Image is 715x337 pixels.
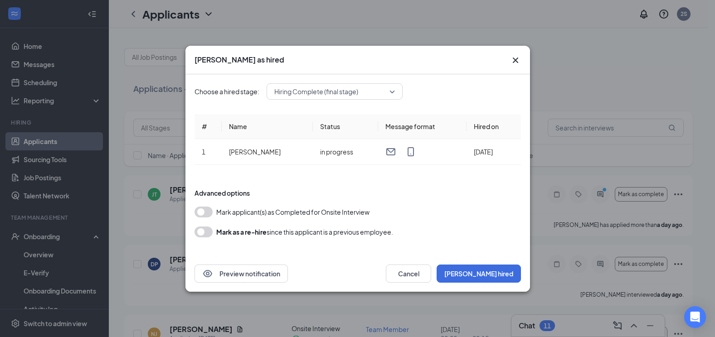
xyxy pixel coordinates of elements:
svg: Cross [510,55,521,66]
td: [DATE] [467,139,521,165]
td: in progress [313,139,378,165]
th: # [195,114,222,139]
th: Name [222,114,313,139]
span: Choose a hired stage: [195,87,259,96]
td: [PERSON_NAME] [222,139,313,165]
th: Status [313,114,378,139]
button: Close [510,55,521,66]
svg: Eye [202,268,213,279]
div: Open Intercom Messenger [684,306,706,328]
b: Mark as a re-hire [216,228,267,236]
th: Message format [378,114,467,139]
button: Cancel [386,265,431,283]
button: EyePreview notification [195,265,288,283]
h3: [PERSON_NAME] as hired [195,55,284,65]
div: since this applicant is a previous employee. [216,226,393,237]
button: [PERSON_NAME] hired [437,265,521,283]
th: Hired on [467,114,521,139]
div: Advanced options [195,188,521,197]
svg: Email [385,146,396,157]
svg: MobileSms [405,146,416,157]
span: Hiring Complete (final stage) [274,85,358,98]
span: 1 [202,148,205,156]
span: Mark applicant(s) as Completed for Onsite Interview [216,207,370,217]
